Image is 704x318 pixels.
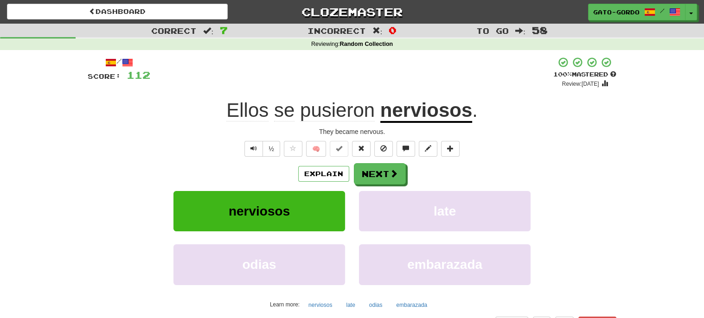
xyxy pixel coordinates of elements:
[553,70,616,79] div: Mastered
[226,99,269,121] span: Ellos
[242,4,462,20] a: Clozemaster
[203,27,213,35] span: :
[229,204,290,218] span: nerviosos
[588,4,685,20] a: Gato-Gordo /
[151,26,197,35] span: Correct
[127,69,150,81] span: 112
[173,244,345,285] button: odias
[262,141,280,157] button: ½
[359,244,531,285] button: embarazada
[419,141,437,157] button: Edit sentence (alt+d)
[244,141,263,157] button: Play sentence audio (ctl+space)
[434,204,456,218] span: late
[307,26,366,35] span: Incorrect
[441,141,460,157] button: Add to collection (alt+a)
[173,191,345,231] button: nerviosos
[532,25,548,36] span: 58
[330,141,348,157] button: Set this sentence to 100% Mastered (alt+m)
[364,298,388,312] button: odias
[303,298,337,312] button: nerviosos
[243,141,280,157] div: Text-to-speech controls
[300,99,375,121] span: pusieron
[341,298,360,312] button: late
[372,27,383,35] span: :
[220,25,228,36] span: 7
[562,81,599,87] small: Review: [DATE]
[284,141,302,157] button: Favorite sentence (alt+f)
[389,25,397,36] span: 0
[270,301,300,308] small: Learn more:
[306,141,326,157] button: 🧠
[88,72,121,80] span: Score:
[88,127,616,136] div: They became nervous.
[7,4,228,19] a: Dashboard
[391,298,432,312] button: embarazada
[354,163,406,184] button: Next
[660,7,665,14] span: /
[553,70,572,78] span: 100 %
[242,257,276,272] span: odias
[359,191,531,231] button: late
[380,99,472,123] u: nerviosos
[476,26,509,35] span: To go
[407,257,482,272] span: embarazada
[374,141,393,157] button: Ignore sentence (alt+i)
[274,99,294,121] span: se
[515,27,525,35] span: :
[397,141,415,157] button: Discuss sentence (alt+u)
[88,57,150,68] div: /
[339,41,393,47] strong: Random Collection
[593,8,640,16] span: Gato-Gordo
[352,141,371,157] button: Reset to 0% Mastered (alt+r)
[298,166,349,182] button: Explain
[472,99,478,121] span: .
